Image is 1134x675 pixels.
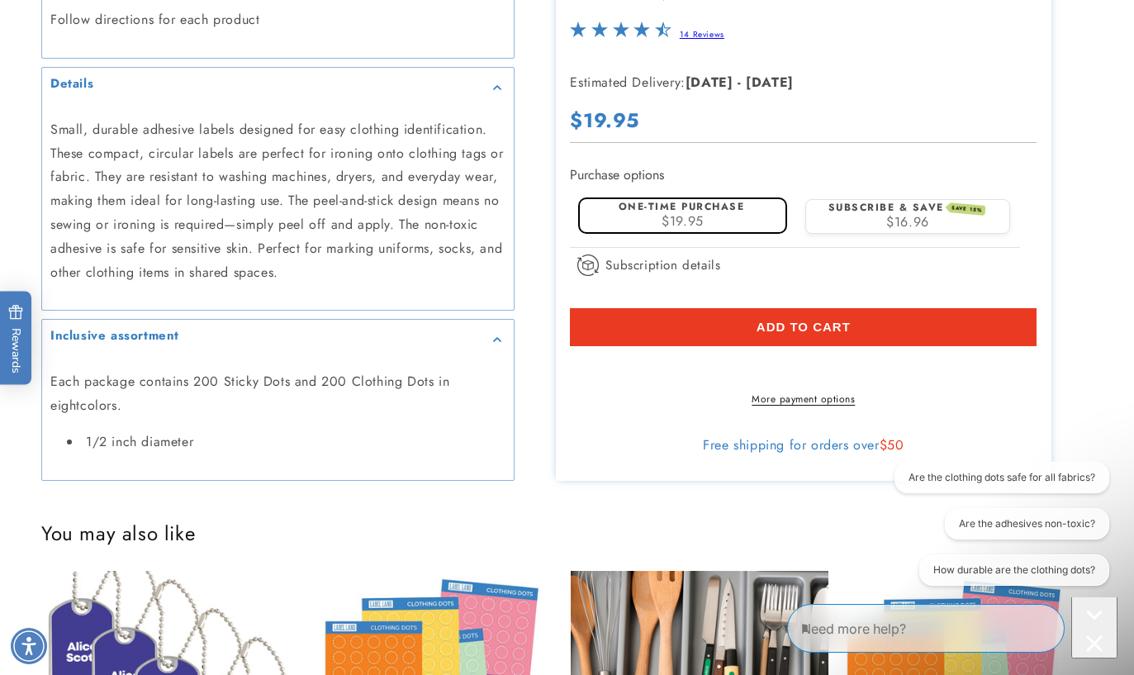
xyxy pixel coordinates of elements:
[887,435,904,454] span: 50
[42,320,514,357] summary: Inclusive assortment
[686,73,733,92] strong: [DATE]
[41,521,1093,546] h2: You may also like
[8,304,24,373] span: Rewards
[570,437,1037,454] div: Free shipping for orders over
[662,212,704,231] span: $19.95
[885,462,1117,601] iframe: Gorgias live chat conversation starters
[605,255,720,275] span: Subscription details
[50,118,505,285] p: Small, durable adhesive labels designed for easy clothing identification. These compact, circular...
[50,8,505,32] p: Follow directions for each product
[570,71,983,95] p: Estimated Delivery:
[50,328,179,345] h2: Inclusive assortment
[50,370,505,418] p: Each package contains 200 Sticky Dots and 200 Clothing Dots in eightcolors.
[880,435,888,454] span: $
[42,68,514,105] summary: Details
[948,202,985,216] span: SAVE 15%
[13,543,209,592] iframe: Sign Up via Text for Offers
[570,106,639,135] span: $19.95
[746,73,794,92] strong: [DATE]
[570,392,1037,406] a: More payment options
[67,430,505,454] li: 1/2 inch diameter
[11,628,47,664] div: Accessibility Menu
[828,200,985,215] label: Subscribe & save
[570,26,671,45] span: 4.4-star overall rating
[570,308,1037,346] button: Add to cart
[787,597,1117,658] iframe: Gorgias Floating Chat
[680,28,724,40] a: 14 Reviews - open in a new tab
[886,212,929,231] span: $16.96
[619,199,745,214] label: One-time purchase
[738,73,742,92] strong: -
[50,76,93,93] h2: Details
[570,165,664,184] label: Purchase options
[757,320,851,335] span: Add to cart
